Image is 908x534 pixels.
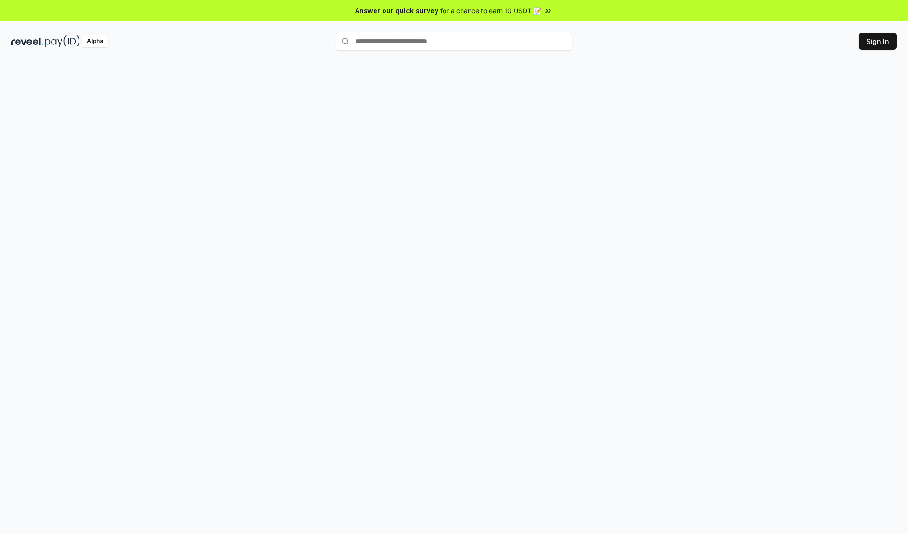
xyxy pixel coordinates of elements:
img: pay_id [45,35,80,47]
span: for a chance to earn 10 USDT 📝 [440,6,541,16]
div: Alpha [82,35,108,47]
img: reveel_dark [11,35,43,47]
span: Answer our quick survey [355,6,438,16]
button: Sign In [859,33,897,50]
